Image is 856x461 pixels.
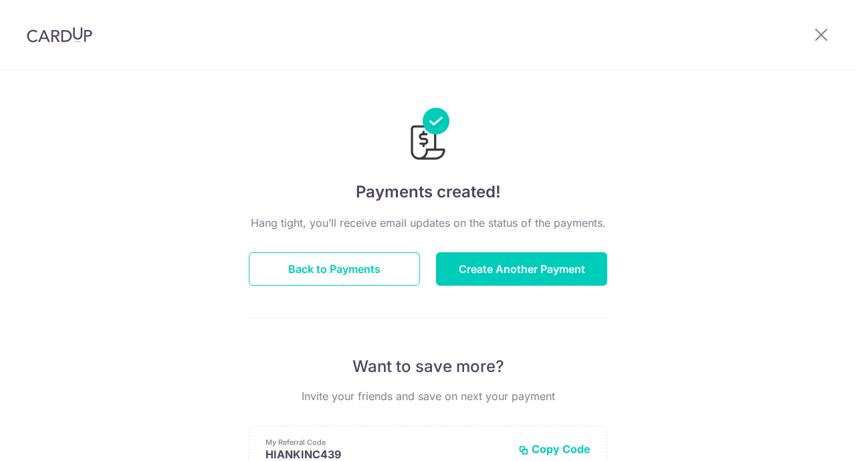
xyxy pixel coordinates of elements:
iframe: Opens a widget where you can find more information [770,421,843,454]
button: Copy Code [518,442,591,456]
button: Back to Payments [249,252,420,286]
h4: Payments created! [249,180,607,204]
button: Create Another Payment [436,252,607,286]
p: Want to save more? [249,356,607,377]
img: CardUp [27,27,92,43]
p: HIANKINC439 [265,448,508,461]
p: Invite your friends and save on next your payment [249,388,607,404]
p: Hang tight, you’ll receive email updates on the status of the payments. [249,215,607,231]
p: My Referral Code [265,437,508,448]
img: Payments [407,108,449,164]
